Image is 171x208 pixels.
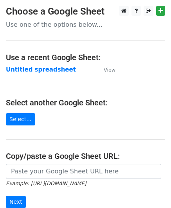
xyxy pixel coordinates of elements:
input: Next [6,196,26,208]
small: Example: [URL][DOMAIN_NAME] [6,180,86,186]
h4: Use a recent Google Sheet: [6,53,165,62]
h4: Copy/paste a Google Sheet URL: [6,151,165,161]
small: View [104,67,115,73]
h4: Select another Google Sheet: [6,98,165,107]
a: Untitled spreadsheet [6,66,76,73]
h3: Choose a Google Sheet [6,6,165,17]
a: View [96,66,115,73]
input: Paste your Google Sheet URL here [6,164,161,179]
p: Use one of the options below... [6,20,165,29]
a: Select... [6,113,35,125]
